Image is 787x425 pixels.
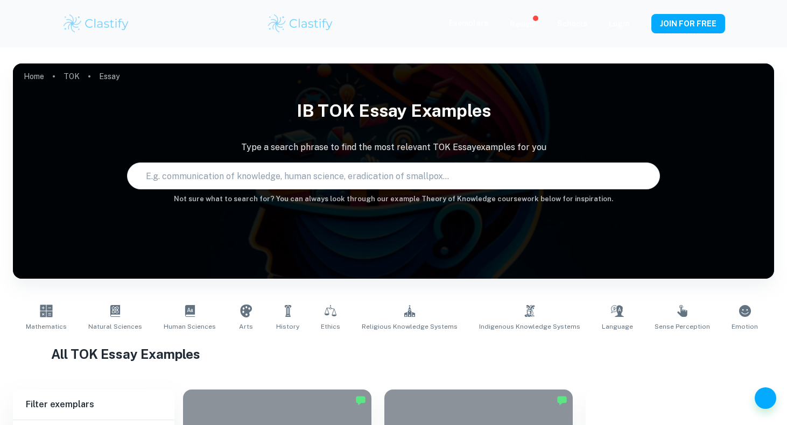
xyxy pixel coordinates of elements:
[128,161,639,191] input: E.g. communication of knowledge, human science, eradication of smallpox...
[99,70,120,82] p: Essay
[321,322,340,331] span: Ethics
[449,17,488,29] p: Exemplars
[88,322,142,331] span: Natural Sciences
[13,141,774,154] p: Type a search phrase to find the most relevant TOK Essay examples for you
[276,322,299,331] span: History
[651,14,725,33] button: JOIN FOR FREE
[13,389,174,420] h6: Filter exemplars
[51,344,736,364] h1: All TOK Essay Examples
[13,94,774,128] h1: IB TOK Essay examples
[609,19,630,28] a: Login
[13,194,774,204] h6: Not sure what to search for? You can always look through our example Theory of Knowledge coursewo...
[62,13,130,34] img: Clastify logo
[510,18,536,30] p: Review
[655,322,710,331] span: Sense Perception
[732,322,758,331] span: Emotion
[26,322,67,331] span: Mathematics
[755,387,776,409] button: Help and Feedback
[643,172,652,180] button: Search
[164,322,216,331] span: Human Sciences
[602,322,633,331] span: Language
[362,322,458,331] span: Religious Knowledge Systems
[479,322,580,331] span: Indigenous Knowledge Systems
[24,69,44,84] a: Home
[557,395,567,406] img: Marked
[266,13,335,34] img: Clastify logo
[64,69,80,84] a: TOK
[355,395,366,406] img: Marked
[239,322,253,331] span: Arts
[557,19,587,28] a: Schools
